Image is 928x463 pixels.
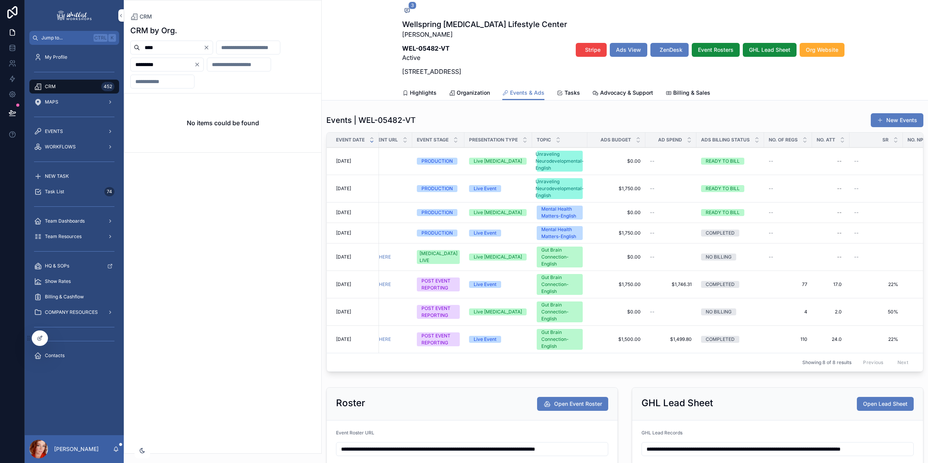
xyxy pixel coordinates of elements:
[658,137,682,143] span: Ad Spend
[29,169,119,183] a: NEW TASK
[336,254,374,260] a: [DATE]
[854,254,859,260] span: --
[336,209,374,216] a: [DATE]
[537,151,583,172] a: Unraveling Neurodevelopmental-English
[600,89,653,97] span: Advocacy & Support
[882,137,889,143] span: SR
[701,185,759,192] a: READY TO BILL
[837,158,842,164] div: --
[474,336,496,343] div: Live Event
[336,230,351,236] span: [DATE]
[854,209,898,216] a: --
[417,185,460,192] a: PRODUCTION
[29,290,119,304] a: Billing & Cashflow
[372,281,408,288] a: LP HERE
[541,206,578,220] div: Mental Health Matters-English
[769,209,807,216] a: --
[817,251,845,263] a: --
[29,185,119,199] a: Task List74
[537,329,583,350] a: Gut Brain Connection-English
[650,209,692,216] a: --
[45,309,98,315] span: COMPANY RESOURCES
[474,230,496,237] div: Live Event
[336,186,351,192] span: [DATE]
[817,155,845,167] a: --
[650,158,655,164] span: --
[29,124,119,138] a: EVENTS
[817,278,845,291] a: 17.0
[769,158,807,164] a: --
[592,254,641,260] a: $0.00
[537,137,551,143] span: Topic
[565,89,580,97] span: Tasks
[650,281,692,288] a: $1,746.31
[469,254,527,260] a: Live [MEDICAL_DATA]
[421,277,455,291] div: POST EVENT REPORTING
[469,336,527,343] a: Live Event
[541,329,578,350] div: Gut Brain Connection-English
[29,31,119,45] button: Jump to...CtrlK
[592,186,641,192] a: $1,750.00
[421,209,453,216] div: PRODUCTION
[701,158,759,165] a: READY TO BILL
[817,306,845,318] a: 2.0
[372,309,408,315] a: --
[592,86,653,101] a: Advocacy & Support
[592,281,641,288] span: $1,750.00
[650,158,692,164] a: --
[871,113,923,127] button: New Events
[372,230,408,236] a: --
[854,309,898,315] span: 50%
[45,218,85,224] span: Team Dashboards
[854,186,859,192] span: --
[769,254,773,260] span: --
[600,137,631,143] span: Ads Budget
[650,186,692,192] a: --
[706,209,740,216] div: READY TO BILL
[857,397,914,411] button: Open Lead Sheet
[802,359,851,366] span: Showing 8 of 8 results
[837,209,842,216] div: --
[417,209,460,216] a: PRODUCTION
[469,308,527,315] a: Live [MEDICAL_DATA]
[130,13,152,20] a: CRM
[336,309,351,315] span: [DATE]
[769,336,807,342] a: 110
[29,259,119,273] a: HQ & SOPs
[854,230,898,236] a: --
[41,35,90,41] span: Jump to...
[109,35,115,41] span: K
[769,230,807,236] a: --
[650,336,692,342] a: $1,499.80
[769,158,773,164] span: --
[769,230,773,236] span: --
[641,397,713,409] h2: GHL Lead Sheet
[469,137,518,143] span: Presentation Type
[769,281,807,288] a: 77
[45,189,64,195] span: Task List
[769,137,798,143] span: No. of Regs
[402,6,412,16] button: 3
[673,89,710,97] span: Billing & Sales
[402,30,567,39] p: [PERSON_NAME]
[854,230,859,236] span: --
[650,309,692,315] a: --
[650,230,692,236] a: --
[706,158,740,165] div: READY TO BILL
[536,178,584,199] div: Unraveling Neurodevelopmental-English
[537,247,583,267] a: Gut Brain Connection-English
[837,186,842,192] div: --
[421,305,455,319] div: POST EVENT REPORTING
[474,254,522,260] div: Live [MEDICAL_DATA]
[701,336,759,343] a: COMPLETED
[800,43,844,57] button: Org Website
[769,186,773,192] span: --
[474,158,522,165] div: Live [MEDICAL_DATA]
[650,254,692,260] a: --
[336,430,374,436] span: Event Roster URL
